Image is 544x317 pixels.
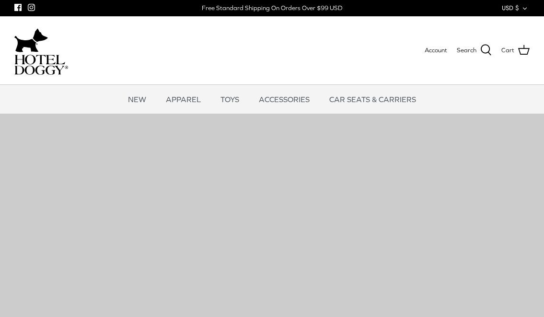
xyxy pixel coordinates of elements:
a: CAR SEATS & CARRIERS [321,85,425,114]
a: Facebook [14,4,22,11]
a: TOYS [212,85,248,114]
span: Account [425,47,447,54]
a: Account [425,46,447,56]
span: Cart [501,46,514,56]
a: Free Standard Shipping On Orders Over $99 USD [202,1,342,15]
a: Cart [501,44,530,57]
a: Instagram [28,4,35,11]
a: ACCESSORIES [250,85,318,114]
a: Search [457,44,492,57]
a: APPAREL [157,85,209,114]
img: hoteldoggycom [14,55,68,75]
a: hoteldoggycom [14,26,68,75]
img: dog-icon.svg [14,26,48,55]
span: Search [457,46,476,56]
a: NEW [119,85,155,114]
div: Free Standard Shipping On Orders Over $99 USD [202,4,342,12]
